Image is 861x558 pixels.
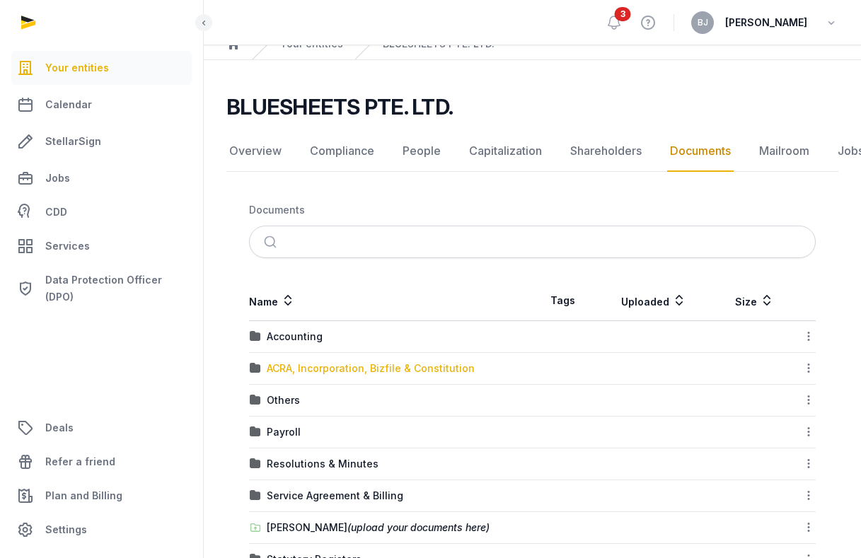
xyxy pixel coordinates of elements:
[226,94,453,120] h2: BLUESHEETS PTE. LTD.
[45,170,70,187] span: Jobs
[249,194,816,226] nav: Breadcrumb
[45,204,67,221] span: CDD
[725,14,807,31] span: [PERSON_NAME]
[267,521,490,535] div: [PERSON_NAME]
[267,457,379,471] div: Resolutions & Minutes
[11,198,192,226] a: CDD
[11,445,192,479] a: Refer a friend
[466,131,545,172] a: Capitalization
[250,458,261,470] img: folder.svg
[45,521,87,538] span: Settings
[11,229,192,263] a: Services
[713,281,794,321] th: Size
[250,331,261,342] img: folder.svg
[11,88,192,122] a: Calendar
[11,266,192,311] a: Data Protection Officer (DPO)
[756,131,812,172] a: Mailroom
[567,131,645,172] a: Shareholders
[267,425,301,439] div: Payroll
[250,426,261,438] img: folder.svg
[45,133,101,150] span: StellarSign
[11,411,192,445] a: Deals
[267,489,403,503] div: Service Agreement & Billing
[667,131,734,172] a: Documents
[691,11,714,34] button: BJ
[45,59,109,76] span: Your entities
[606,394,861,558] iframe: Chat Widget
[250,363,261,374] img: folder.svg
[11,479,192,513] a: Plan and Billing
[226,131,284,172] a: Overview
[250,395,261,406] img: folder.svg
[250,490,261,501] img: folder.svg
[45,419,74,436] span: Deals
[11,51,192,85] a: Your entities
[533,281,594,321] th: Tags
[267,330,323,344] div: Accounting
[267,361,475,376] div: ACRA, Incorporation, Bizfile & Constitution
[45,272,186,306] span: Data Protection Officer (DPO)
[249,203,305,217] div: Documents
[347,521,490,533] span: (upload your documents here)
[250,522,261,533] img: folder-upload.svg
[11,124,192,158] a: StellarSign
[615,7,631,21] span: 3
[698,18,708,27] span: BJ
[594,281,714,321] th: Uploaded
[255,226,289,257] button: Submit
[45,238,90,255] span: Services
[249,281,533,321] th: Name
[11,161,192,195] a: Jobs
[45,96,92,113] span: Calendar
[267,393,300,407] div: Others
[400,131,444,172] a: People
[45,487,122,504] span: Plan and Billing
[11,513,192,547] a: Settings
[45,453,115,470] span: Refer a friend
[307,131,377,172] a: Compliance
[226,131,838,172] nav: Tabs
